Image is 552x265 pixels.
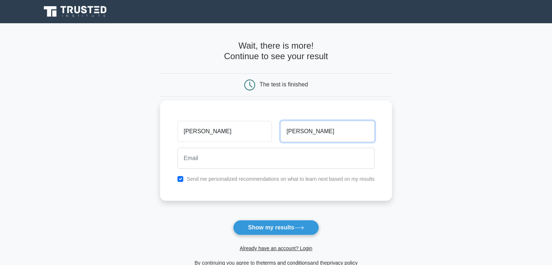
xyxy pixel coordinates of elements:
button: Show my results [233,220,319,235]
div: The test is finished [259,81,308,87]
input: First name [177,121,271,142]
a: Already have an account? Login [240,245,312,251]
input: Email [177,148,375,169]
label: Send me personalized recommendations on what to learn next based on my results [187,176,375,182]
input: Last name [281,121,375,142]
h4: Wait, there is more! Continue to see your result [160,41,392,62]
